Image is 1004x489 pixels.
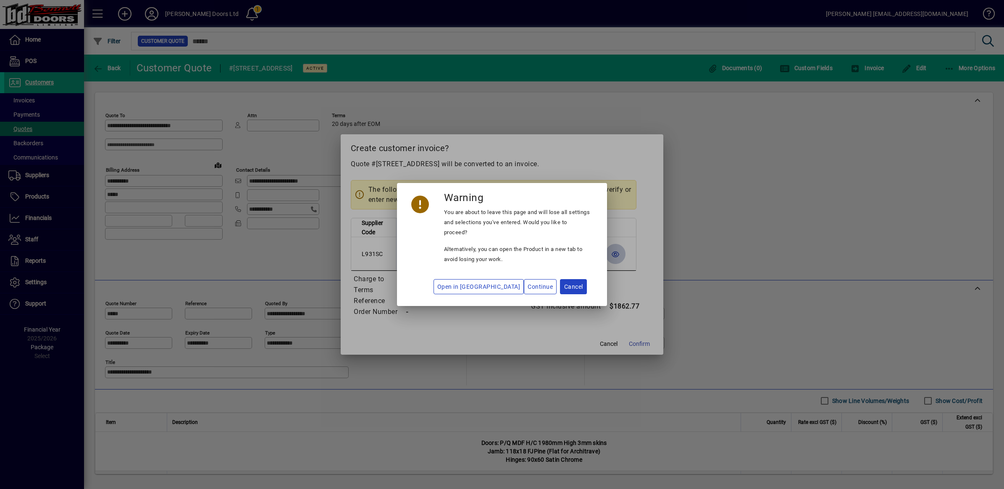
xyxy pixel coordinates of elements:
span: Cancel [564,282,583,292]
button: Continue [524,279,557,294]
span: Open in [GEOGRAPHIC_DATA] [437,282,520,292]
span: Continue [528,282,553,292]
button: Open in [GEOGRAPHIC_DATA] [434,279,524,294]
h3: Warning [444,191,484,204]
p: Alternatively, you can open the Product in a new tab to avoid losing your work. [444,244,591,264]
p: You are about to leave this page and will lose all settings and selections you've entered. Would ... [444,207,591,238]
button: Cancel [560,279,587,294]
